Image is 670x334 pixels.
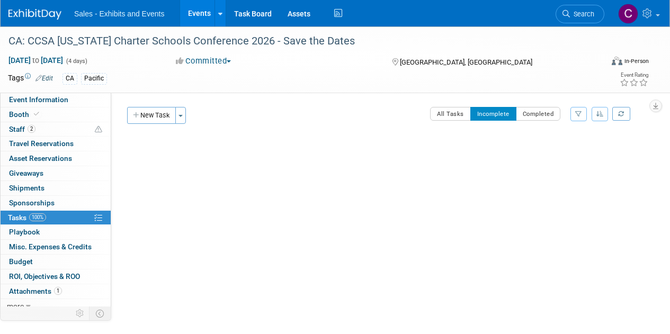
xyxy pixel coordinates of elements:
button: Committed [172,56,235,67]
div: Event Format [555,55,649,71]
span: (4 days) [65,58,87,65]
a: Search [556,5,604,23]
span: [DATE] [DATE] [8,56,64,65]
a: Tasks100% [1,211,111,225]
div: Event Rating [620,73,648,78]
span: Giveaways [9,169,43,177]
a: Travel Reservations [1,137,111,151]
div: CA: CCSA [US_STATE] Charter Schools Conference 2026 - Save the Dates [5,32,594,51]
span: ROI, Objectives & ROO [9,272,80,281]
span: to [31,56,41,65]
span: [GEOGRAPHIC_DATA], [GEOGRAPHIC_DATA] [400,58,532,66]
td: Personalize Event Tab Strip [71,306,90,320]
a: Playbook [1,225,111,239]
a: ROI, Objectives & ROO [1,269,111,284]
a: Event Information [1,93,111,107]
span: 1 [54,287,62,295]
img: Christine Lurz [618,4,638,24]
div: In-Person [624,57,649,65]
button: New Task [127,107,176,124]
button: Completed [516,107,561,121]
a: Sponsorships [1,196,111,210]
span: Event Information [9,95,68,104]
a: Staff2 [1,122,111,137]
button: Incomplete [470,107,516,121]
span: Playbook [9,228,40,236]
span: Sales - Exhibits and Events [74,10,164,18]
span: Potential Scheduling Conflict -- at least one attendee is tagged in another overlapping event. [95,125,102,134]
a: Giveaways [1,166,111,180]
span: Shipments [9,184,44,192]
span: Sponsorships [9,198,55,207]
span: Budget [9,257,33,266]
td: Tags [8,73,53,85]
span: Tasks [8,213,46,222]
td: Toggle Event Tabs [90,306,111,320]
span: more [7,302,24,310]
a: Budget [1,255,111,269]
a: more [1,299,111,313]
button: All Tasks [430,107,471,121]
a: Booth [1,107,111,122]
span: Attachments [9,287,62,295]
span: Misc. Expenses & Credits [9,242,92,251]
a: Asset Reservations [1,151,111,166]
img: ExhibitDay [8,9,61,20]
a: Edit [35,75,53,82]
a: Refresh [612,107,630,121]
span: Asset Reservations [9,154,72,163]
img: Format-Inperson.png [612,57,622,65]
span: Staff [9,125,35,133]
span: 2 [28,125,35,133]
div: CA [62,73,77,84]
a: Shipments [1,181,111,195]
span: Search [570,10,594,18]
a: Misc. Expenses & Credits [1,240,111,254]
span: Booth [9,110,41,119]
div: Pacific [81,73,107,84]
a: Attachments1 [1,284,111,299]
span: Travel Reservations [9,139,74,148]
span: 100% [29,213,46,221]
i: Booth reservation complete [34,111,39,117]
